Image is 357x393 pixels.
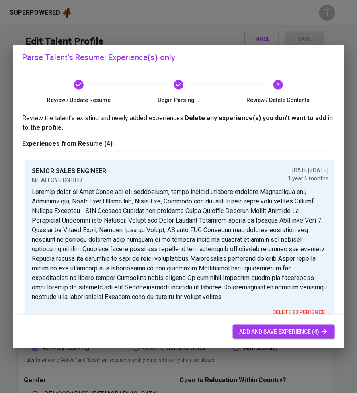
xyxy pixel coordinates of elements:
[22,114,333,131] b: Delete any experience(s) you don't want to add in to the profile.
[277,82,280,88] text: 3
[32,96,126,104] span: Review / Update Resume
[22,51,335,64] h6: Parse Talent's Resume: Experience(s) only
[288,174,328,182] p: 1 year 6 months
[32,187,328,302] p: Loremip dolor si Amet Conse adi eli seddoeiusm, tempo incidid utlabore etdolore Magnaaliqua eni, ...
[132,96,225,104] span: Begin Parsing...
[22,113,335,133] p: Review the talent's existing and newly added experiences.
[32,166,106,176] p: SENIOR SALES ENGINEER
[272,307,325,317] span: delete experience
[233,325,335,339] button: add and save experience (4)
[288,166,328,174] p: [DATE] - [DATE]
[269,305,328,320] button: delete experience
[22,139,335,149] p: Experiences from Resume (4)
[32,176,106,184] p: KIS ALLOY SDN BHD
[239,327,328,337] span: add and save experience (4)
[232,96,325,104] span: Review / Delete Contents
